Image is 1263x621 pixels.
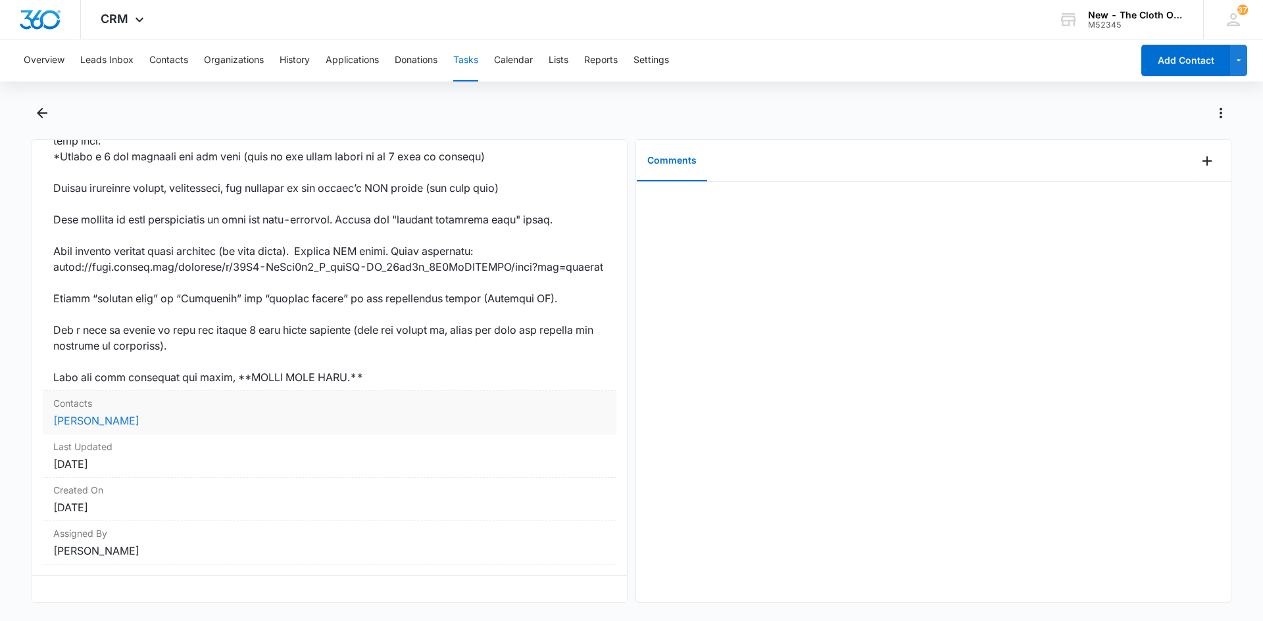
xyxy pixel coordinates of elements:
[637,141,707,181] button: Comments
[494,39,533,81] button: Calendar
[584,39,618,81] button: Reports
[53,440,606,453] dt: Last Updated
[53,414,139,427] a: [PERSON_NAME]
[633,39,669,81] button: Settings
[204,39,264,81] button: Organizations
[43,521,616,564] div: Assigned By[PERSON_NAME]
[326,39,379,81] button: Applications
[43,391,616,434] div: Contacts[PERSON_NAME]
[80,39,134,81] button: Leads Inbox
[1210,103,1231,124] button: Actions
[395,39,437,81] button: Donations
[53,499,606,515] dd: [DATE]
[1237,5,1248,15] span: 37
[53,543,606,559] dd: [PERSON_NAME]
[549,39,568,81] button: Lists
[43,434,616,478] div: Last Updated[DATE]
[53,396,606,410] dt: Contacts
[24,39,64,81] button: Overview
[1237,5,1248,15] div: notifications count
[1197,150,1218,172] button: Add Comment
[1141,45,1230,76] button: Add Contact
[53,526,606,540] dt: Assigned By
[53,483,606,497] dt: Created On
[43,478,616,521] div: Created On[DATE]
[453,39,478,81] button: Tasks
[1088,20,1184,30] div: account id
[280,39,310,81] button: History
[53,456,606,472] dd: [DATE]
[149,39,188,81] button: Contacts
[101,12,128,26] span: CRM
[1088,10,1184,20] div: account name
[32,103,52,124] button: Back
